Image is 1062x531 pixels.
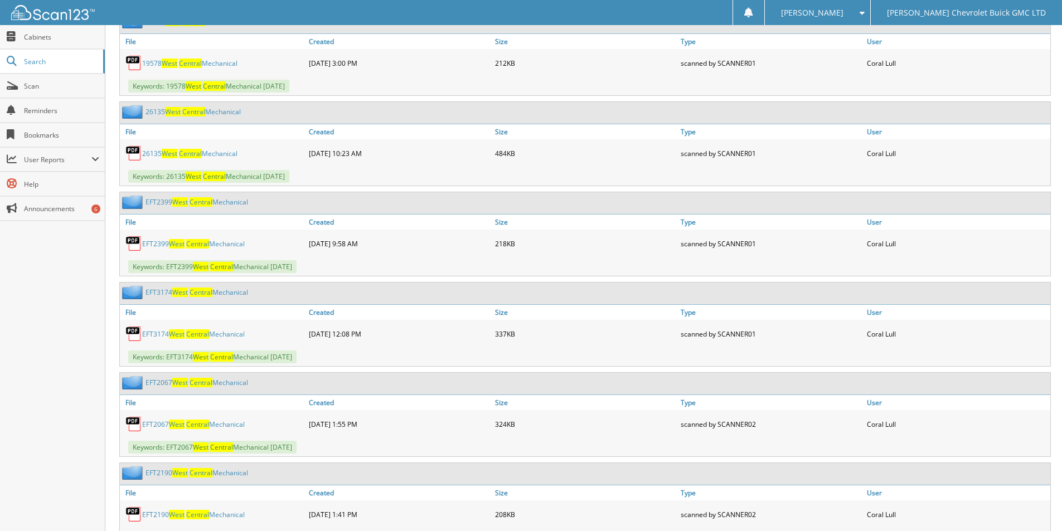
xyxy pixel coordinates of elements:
span: Central [179,149,202,158]
div: 212KB [492,52,678,74]
div: scanned by SCANNER02 [678,413,864,435]
a: Type [678,305,864,320]
span: West [186,172,201,181]
div: 337KB [492,323,678,345]
span: Help [24,179,99,189]
a: Created [306,395,492,410]
a: File [120,124,306,139]
span: User Reports [24,155,91,164]
span: Keywords: EFT2067 Mechanical [DATE] [128,441,297,454]
img: PDF.png [125,506,142,523]
a: Type [678,395,864,410]
a: EFT3174West CentralMechanical [142,329,245,339]
a: EFT2190West CentralMechanical [146,468,248,478]
img: folder2.png [122,195,146,209]
a: User [864,215,1050,230]
a: 26135West CentralMechanical [146,107,241,116]
span: West [172,288,188,297]
span: Central [190,378,212,387]
span: West [169,329,185,339]
img: folder2.png [122,376,146,389]
span: West [172,378,188,387]
span: West [169,420,185,429]
span: Keywords: EFT3174 Mechanical [DATE] [128,350,297,363]
span: West [193,442,208,452]
a: Size [492,215,678,230]
span: [PERSON_NAME] [781,9,843,16]
span: West [186,81,201,91]
span: Reminders [24,106,99,115]
span: Cabinets [24,32,99,42]
img: folder2.png [122,105,146,119]
div: [DATE] 9:58 AM [306,232,492,255]
a: User [864,305,1050,320]
span: Scan [24,81,99,91]
a: EFT2190West CentralMechanical [142,510,245,519]
span: Central [186,510,209,519]
div: [DATE] 1:55 PM [306,413,492,435]
img: PDF.png [125,235,142,252]
div: 208KB [492,503,678,525]
a: File [120,485,306,500]
span: Keywords: 19578 Mechanical [DATE] [128,80,289,92]
div: 218KB [492,232,678,255]
a: File [120,395,306,410]
a: File [120,34,306,49]
div: Coral Lull [864,503,1050,525]
span: Central [190,288,212,297]
a: Created [306,124,492,139]
span: West [169,239,185,249]
span: [PERSON_NAME] Chevrolet Buick GMC LTD [887,9,1046,16]
span: Central [190,468,212,478]
a: 26135West CentralMechanical [142,149,237,158]
span: West [172,468,188,478]
span: Central [203,172,226,181]
span: Keywords: 26135 Mechanical [DATE] [128,170,289,183]
span: Keywords: EFT2399 Mechanical [DATE] [128,260,297,273]
div: Coral Lull [864,142,1050,164]
span: West [172,197,188,207]
span: Central [190,197,212,207]
span: Central [186,239,209,249]
a: EFT2399West CentralMechanical [146,197,248,207]
span: Central [210,352,233,362]
a: Created [306,34,492,49]
span: West [162,59,177,68]
img: folder2.png [122,466,146,480]
span: West [162,149,177,158]
div: scanned by SCANNER01 [678,142,864,164]
a: EFT2067West CentralMechanical [146,378,248,387]
div: 484KB [492,142,678,164]
img: scan123-logo-white.svg [11,5,95,20]
img: PDF.png [125,145,142,162]
div: [DATE] 12:08 PM [306,323,492,345]
a: Type [678,485,864,500]
span: West [169,510,185,519]
a: Size [492,305,678,320]
iframe: Chat Widget [1006,478,1062,531]
span: West [165,107,181,116]
div: Coral Lull [864,413,1050,435]
span: Central [203,81,226,91]
span: Search [24,57,98,66]
a: Size [492,124,678,139]
a: User [864,395,1050,410]
div: 324KB [492,413,678,435]
a: User [864,124,1050,139]
a: File [120,215,306,230]
a: EFT2399West CentralMechanical [142,239,245,249]
a: Created [306,215,492,230]
a: Size [492,34,678,49]
div: Coral Lull [864,232,1050,255]
span: Central [210,442,233,452]
div: scanned by SCANNER02 [678,503,864,525]
span: West [193,352,208,362]
span: Announcements [24,204,99,213]
a: EFT3174West CentralMechanical [146,288,248,297]
div: scanned by SCANNER01 [678,52,864,74]
img: PDF.png [125,55,142,71]
a: Type [678,34,864,49]
div: Coral Lull [864,323,1050,345]
a: EFT2067West CentralMechanical [142,420,245,429]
